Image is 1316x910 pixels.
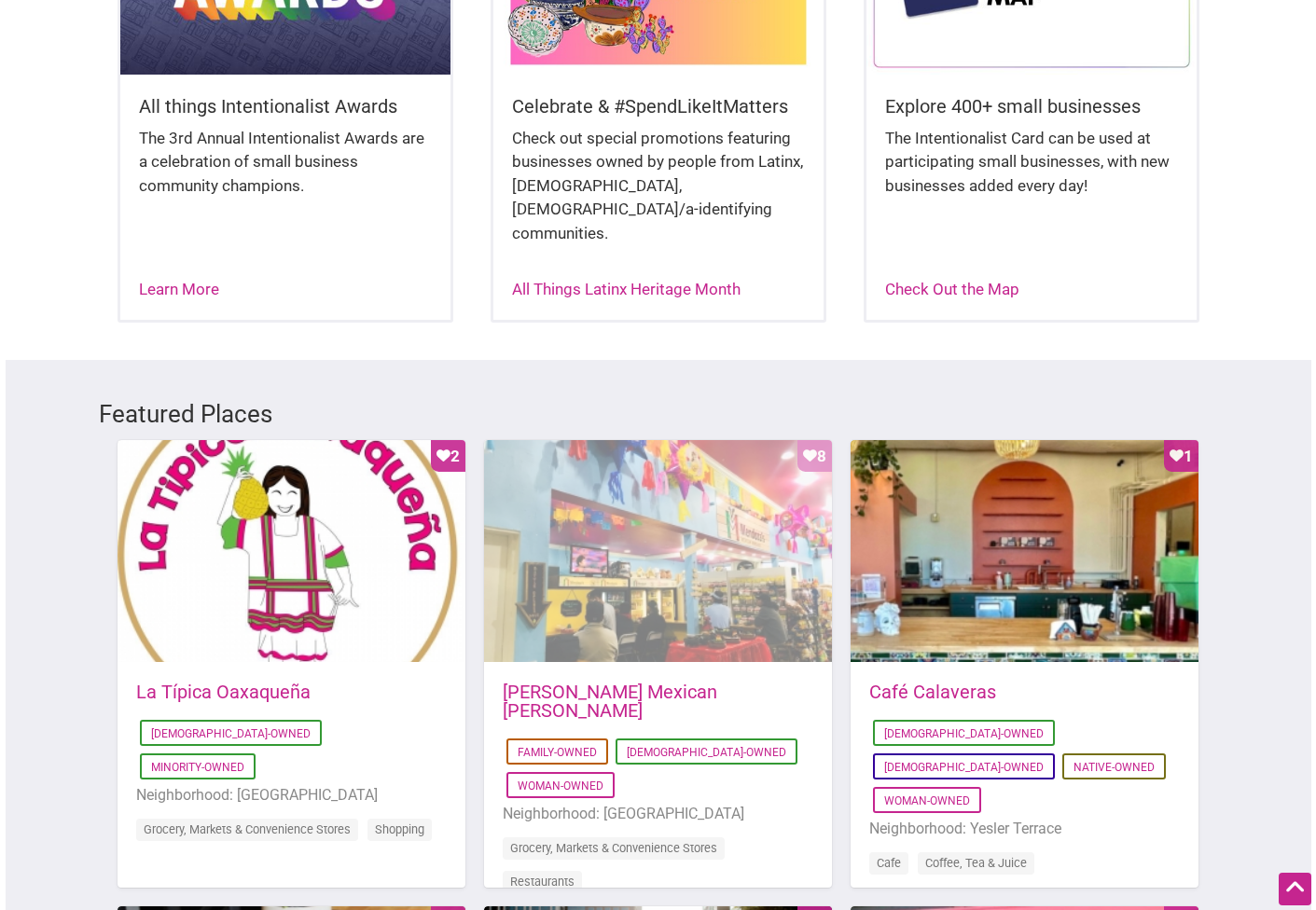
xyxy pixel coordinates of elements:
[518,746,597,759] a: Family-Owned
[885,280,1019,298] a: Check Out the Map
[136,681,311,703] a: La Típica Oaxaqueña
[375,822,424,836] a: Shopping
[925,856,1027,870] a: Coffee, Tea & Juice
[151,727,311,740] a: [DEMOGRAPHIC_DATA]-Owned
[512,93,805,119] h5: Celebrate & #SpendLikeItMatters
[136,783,447,807] li: Neighborhood: [GEOGRAPHIC_DATA]
[144,822,351,836] a: Grocery, Markets & Convenience Stores
[885,127,1178,217] div: The Intentionalist Card can be used at participating small businesses, with new businesses added ...
[512,280,741,298] a: All Things Latinx Heritage Month
[518,779,603,793] a: Woman-Owned
[139,280,219,298] a: Learn More
[503,681,717,722] a: [PERSON_NAME] Mexican [PERSON_NAME]
[884,727,1044,740] a: [DEMOGRAPHIC_DATA]-Owned
[503,802,813,826] li: Neighborhood: [GEOGRAPHIC_DATA]
[1074,761,1155,774] a: Native-Owned
[512,127,805,265] div: Check out special promotions featuring businesses owned by people from Latinx, [DEMOGRAPHIC_DATA]...
[627,746,786,759] a: [DEMOGRAPHIC_DATA]-Owned
[884,761,1044,774] a: [DEMOGRAPHIC_DATA]-Owned
[884,794,970,807] a: Woman-Owned
[99,397,1218,431] h3: Featured Places
[139,93,432,119] h5: All things Intentionalist Awards
[510,841,717,855] a: Grocery, Markets & Convenience Stores
[510,875,575,889] a: Restaurants
[869,681,996,703] a: Café Calaveras
[151,761,244,774] a: Minority-Owned
[877,856,901,870] a: Cafe
[885,93,1178,119] h5: Explore 400+ small businesses
[139,127,432,217] div: The 3rd Annual Intentionalist Awards are a celebration of small business community champions.
[1279,873,1311,905] div: Scroll Back to Top
[869,817,1180,841] li: Neighborhood: Yesler Terrace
